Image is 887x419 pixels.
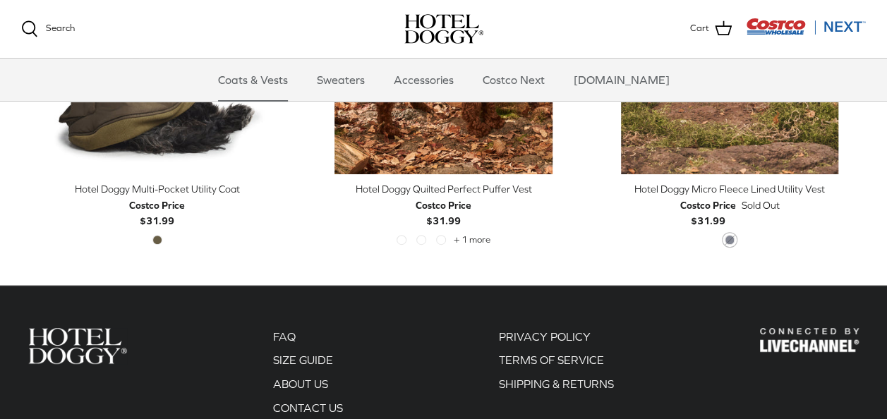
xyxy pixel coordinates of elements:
[273,353,333,366] a: SIZE GUIDE
[21,181,294,197] div: Hotel Doggy Multi-Pocket Utility Coat
[746,27,866,37] a: Visit Costco Next
[273,377,328,390] a: ABOUT US
[21,20,75,37] a: Search
[416,198,471,213] div: Costco Price
[690,20,732,38] a: Cart
[499,353,604,366] a: TERMS OF SERVICE
[470,59,557,101] a: Costco Next
[561,59,682,101] a: [DOMAIN_NAME]
[404,14,483,44] img: hoteldoggycom
[593,181,866,197] div: Hotel Doggy Micro Fleece Lined Utility Vest
[46,23,75,33] span: Search
[205,59,301,101] a: Coats & Vests
[593,181,866,229] a: Hotel Doggy Micro Fleece Lined Utility Vest Costco Price$31.99 Sold Out
[404,14,483,44] a: hoteldoggy.com hoteldoggycom
[742,198,780,213] span: Sold Out
[129,198,185,213] div: Costco Price
[499,377,614,390] a: SHIPPING & RETURNS
[273,330,296,343] a: FAQ
[381,59,466,101] a: Accessories
[308,181,580,197] div: Hotel Doggy Quilted Perfect Puffer Vest
[129,198,185,226] b: $31.99
[416,198,471,226] b: $31.99
[760,328,859,353] img: Hotel Doggy Costco Next
[680,198,736,226] b: $31.99
[28,328,127,364] img: Hotel Doggy Costco Next
[680,198,736,213] div: Costco Price
[308,181,580,229] a: Hotel Doggy Quilted Perfect Puffer Vest Costco Price$31.99
[304,59,378,101] a: Sweaters
[499,330,591,343] a: PRIVACY POLICY
[690,21,709,36] span: Cart
[273,401,343,414] a: CONTACT US
[746,18,866,35] img: Costco Next
[454,235,490,245] span: + 1 more
[21,181,294,229] a: Hotel Doggy Multi-Pocket Utility Coat Costco Price$31.99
